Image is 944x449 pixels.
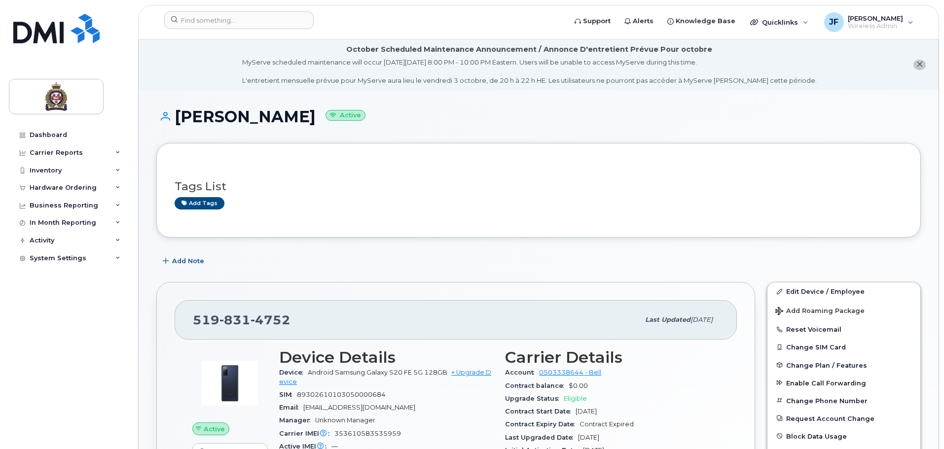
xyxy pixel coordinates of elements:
[346,44,712,55] div: October Scheduled Maintenance Announcement / Annonce D'entretient Prévue Pour octobre
[175,180,903,193] h3: Tags List
[279,430,334,437] span: Carrier IMEI
[505,369,539,376] span: Account
[303,404,415,411] span: [EMAIL_ADDRESS][DOMAIN_NAME]
[172,256,204,266] span: Add Note
[569,382,588,389] span: $0.00
[279,404,303,411] span: Email
[219,312,251,327] span: 831
[200,353,259,413] img: image20231002-3703462-zm6wmn.jpeg
[505,434,578,441] span: Last Upgraded Date
[505,348,719,366] h3: Carrier Details
[505,395,564,402] span: Upgrade Status
[580,420,634,428] span: Contract Expired
[767,320,920,338] button: Reset Voicemail
[505,382,569,389] span: Contract balance
[767,392,920,410] button: Change Phone Number
[175,197,224,209] a: Add tags
[775,307,865,316] span: Add Roaming Package
[578,434,599,441] span: [DATE]
[505,408,576,415] span: Contract Start Date
[786,379,866,386] span: Enable Call Forwarding
[326,110,365,121] small: Active
[767,338,920,356] button: Change SIM Card
[767,356,920,374] button: Change Plan / Features
[156,252,213,270] button: Add Note
[242,58,817,85] div: MyServe scheduled maintenance will occur [DATE][DATE] 8:00 PM - 10:00 PM Eastern. Users will be u...
[767,300,920,320] button: Add Roaming Package
[564,395,587,402] span: Eligible
[767,410,920,427] button: Request Account Change
[576,408,597,415] span: [DATE]
[690,316,713,323] span: [DATE]
[539,369,601,376] a: 0503338644 - Bell
[156,108,921,125] h1: [PERSON_NAME]
[767,282,920,300] a: Edit Device / Employee
[308,369,447,376] span: Android Samsung Galaxy S20 FE 5G 128GB
[279,348,493,366] h3: Device Details
[334,430,401,437] span: 353610583535959
[315,416,375,424] span: Unknown Manager
[505,420,580,428] span: Contract Expiry Date
[204,424,225,434] span: Active
[279,391,297,398] span: SIM
[279,369,308,376] span: Device
[767,374,920,392] button: Enable Call Forwarding
[193,312,290,327] span: 519
[251,312,290,327] span: 4752
[913,60,926,70] button: close notification
[767,427,920,445] button: Block Data Usage
[279,369,491,385] a: + Upgrade Device
[645,316,690,323] span: Last updated
[786,361,867,369] span: Change Plan / Features
[279,416,315,424] span: Manager
[297,391,386,398] span: 89302610103050000684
